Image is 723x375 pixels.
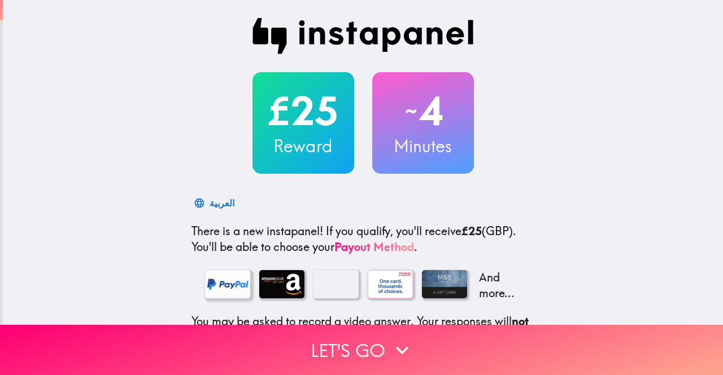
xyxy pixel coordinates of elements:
div: العربية [210,195,234,211]
button: العربية [191,192,239,214]
a: Payout Method [334,240,414,254]
b: £25 [461,224,482,238]
h2: 4 [372,88,474,134]
span: ~ [403,94,419,128]
h3: Minutes [372,134,474,158]
p: And more... [476,270,521,301]
span: There is a new instapanel! [191,224,323,238]
h2: £25 [252,88,354,134]
p: If you qualify, you'll receive (GBP) . You'll be able to choose your . [191,223,535,255]
img: Instapanel [252,18,474,54]
h3: Reward [252,134,354,158]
